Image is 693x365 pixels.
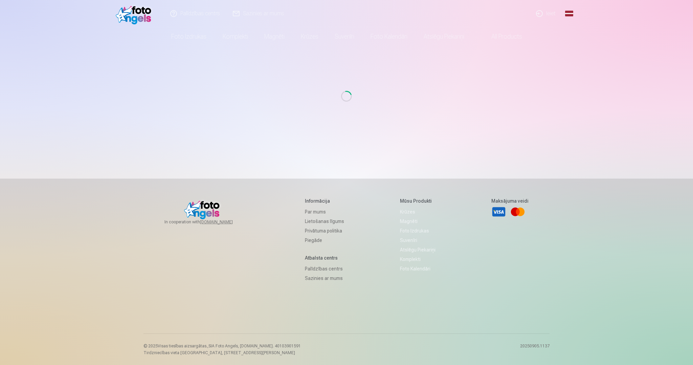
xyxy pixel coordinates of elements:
[400,255,435,264] a: Komplekti
[305,226,344,236] a: Privātuma politika
[305,273,344,283] a: Sazinies ar mums
[305,207,344,217] a: Par mums
[143,350,301,356] p: Tirdzniecības vieta [GEOGRAPHIC_DATA], [STREET_ADDRESS][PERSON_NAME]
[400,236,435,245] a: Suvenīri
[293,27,327,46] a: Krūzes
[164,219,249,225] span: In cooperation with
[305,236,344,245] a: Piegāde
[215,27,256,46] a: Komplekti
[400,264,435,273] a: Foto kalendāri
[520,343,550,356] p: 20250905.1137
[256,27,293,46] a: Magnēti
[305,198,344,204] h5: Informācija
[362,27,416,46] a: Foto kalendāri
[200,219,249,225] a: [DOMAIN_NAME]
[510,204,525,219] a: Mastercard
[400,198,435,204] h5: Mūsu produkti
[143,343,301,349] p: © 2025 Visas tiesības aizsargātas. ,
[116,3,155,24] img: /fa1
[400,226,435,236] a: Foto izdrukas
[400,245,435,255] a: Atslēgu piekariņi
[305,264,344,273] a: Palīdzības centrs
[208,344,301,348] span: SIA Foto Angels, [DOMAIN_NAME]. 40103901591
[327,27,362,46] a: Suvenīri
[305,217,344,226] a: Lietošanas līgums
[163,27,215,46] a: Foto izdrukas
[416,27,472,46] a: Atslēgu piekariņi
[491,204,506,219] a: Visa
[400,207,435,217] a: Krūzes
[491,198,529,204] h5: Maksājuma veidi
[472,27,530,46] a: All products
[400,217,435,226] a: Magnēti
[305,255,344,261] h5: Atbalsta centrs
